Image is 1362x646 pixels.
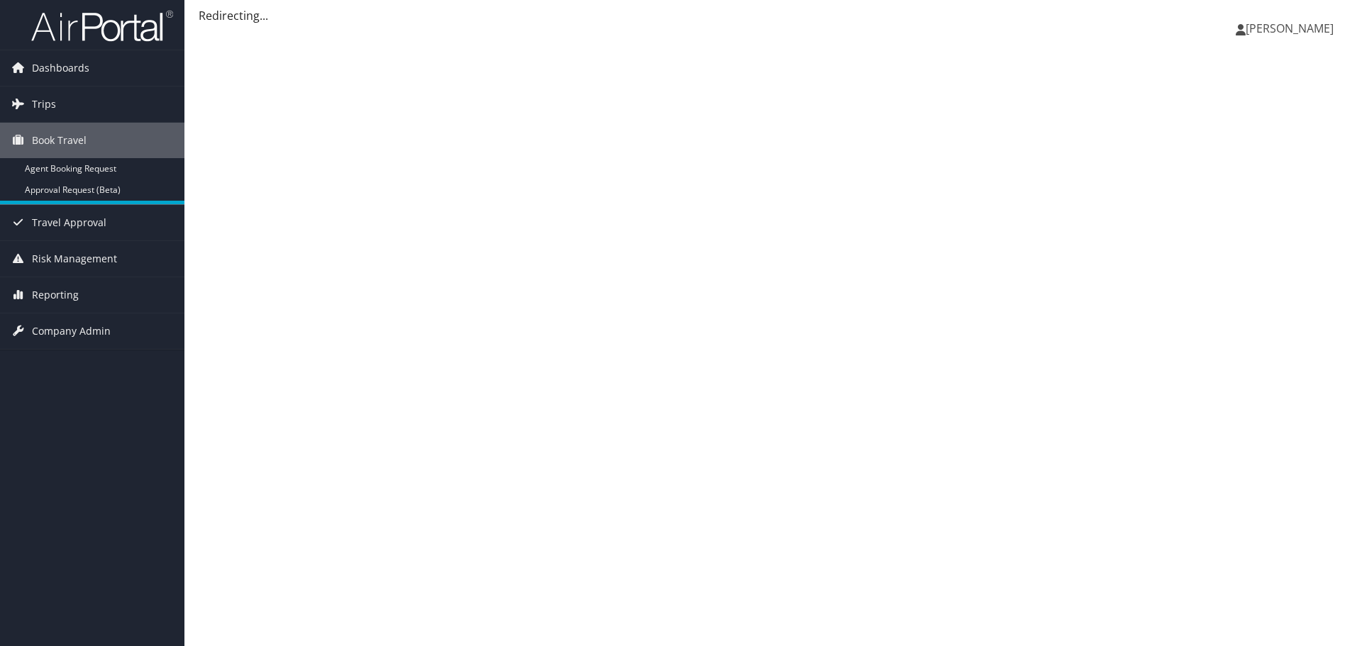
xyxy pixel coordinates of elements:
div: Redirecting... [199,7,1348,24]
span: Reporting [32,277,79,313]
span: Book Travel [32,123,87,158]
span: Trips [32,87,56,122]
span: Travel Approval [32,205,106,240]
a: [PERSON_NAME] [1236,7,1348,50]
span: Company Admin [32,313,111,349]
span: [PERSON_NAME] [1246,21,1334,36]
span: Risk Management [32,241,117,277]
img: airportal-logo.png [31,9,173,43]
span: Dashboards [32,50,89,86]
